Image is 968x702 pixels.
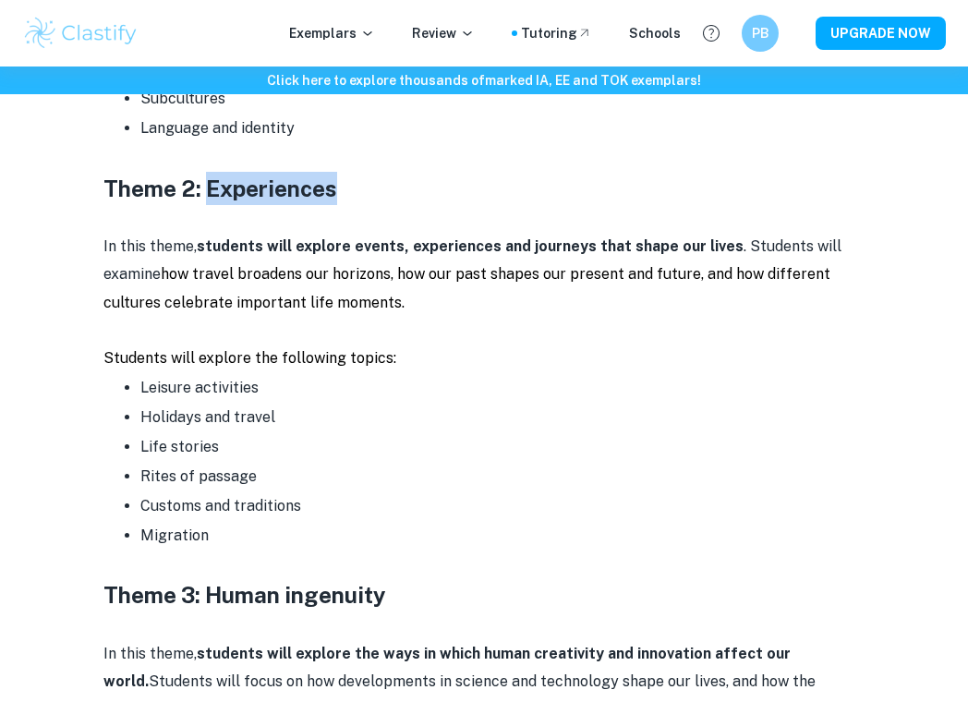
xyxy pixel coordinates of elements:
[629,23,681,43] a: Schools
[140,114,842,143] li: Language and identity
[289,23,375,43] p: Exemplars
[696,18,727,49] button: Help and Feedback
[140,84,842,114] li: Subcultures
[103,233,842,317] p: In this theme, . Students will examine
[22,15,139,52] img: Clastify logo
[140,491,842,521] li: Customs and traditions
[750,23,771,43] h6: PB
[140,403,842,432] li: Holidays and travel
[103,172,842,205] h3: Theme 2: Experiences
[412,23,475,43] p: Review
[197,237,744,255] strong: students will explore events, experiences and journeys that shape our lives
[140,373,842,403] li: Leisure activities
[742,15,779,52] button: PB
[140,521,842,551] li: Migration
[103,578,842,611] h3: Theme 3: Human ingenuity
[4,70,964,91] h6: Click here to explore thousands of marked IA, EE and TOK exemplars !
[521,23,592,43] a: Tutoring
[103,645,791,690] strong: students will explore the ways in which human creativity and innovation affect our world.
[140,462,842,491] li: Rites of passage
[816,17,946,50] button: UPGRADE NOW
[140,432,842,462] li: Life stories
[103,349,396,367] span: Students will explore the following topics:
[103,265,830,310] span: how travel broadens our horizons, how our past shapes our present and future, and how different c...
